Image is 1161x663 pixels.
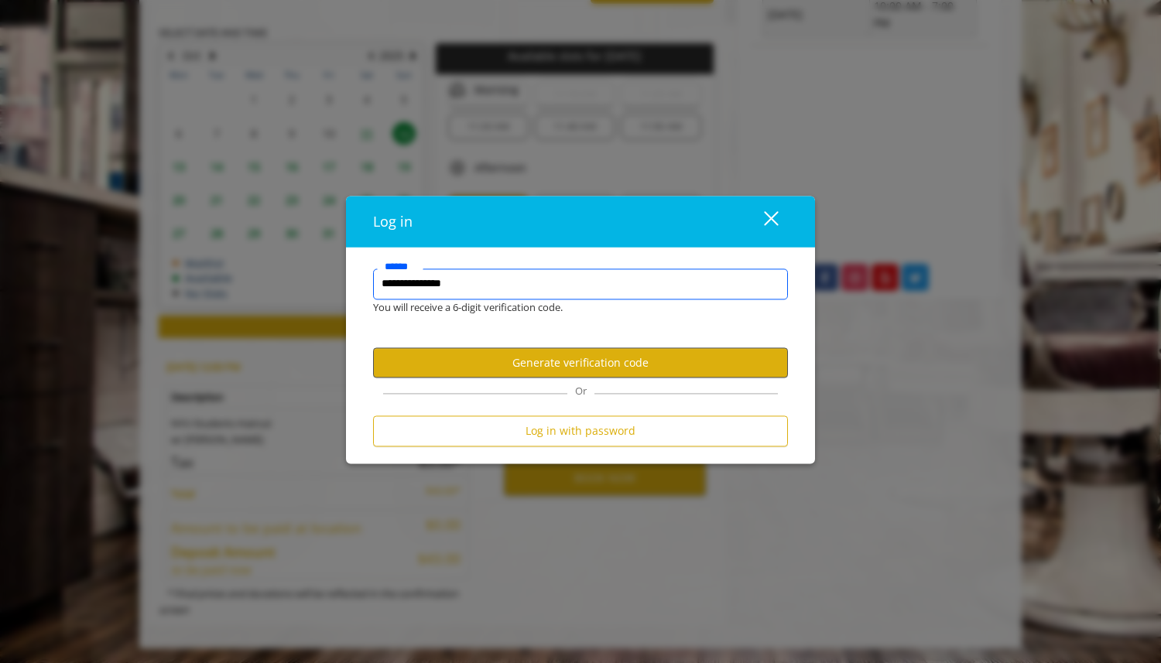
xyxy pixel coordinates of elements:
[373,212,413,231] span: Log in
[735,206,788,238] button: close dialog
[567,384,594,398] span: Or
[373,416,788,446] button: Log in with password
[373,348,788,378] button: Generate verification code
[361,299,776,316] div: You will receive a 6-digit verification code.
[746,210,777,233] div: close dialog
